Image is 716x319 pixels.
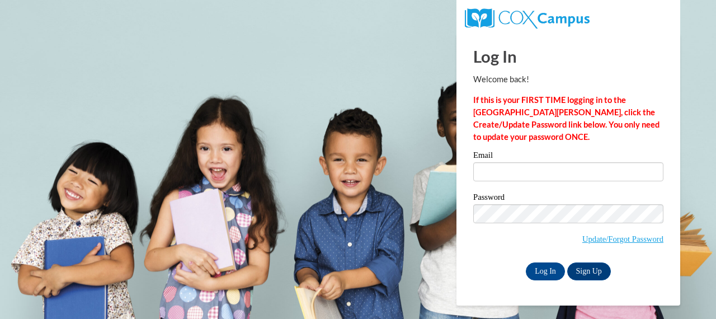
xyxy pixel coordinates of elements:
[473,95,660,142] strong: If this is your FIRST TIME logging in to the [GEOGRAPHIC_DATA][PERSON_NAME], click the Create/Upd...
[465,13,590,22] a: COX Campus
[473,193,663,204] label: Password
[473,151,663,162] label: Email
[465,8,590,29] img: COX Campus
[473,45,663,68] h1: Log In
[473,73,663,86] p: Welcome back!
[526,262,565,280] input: Log In
[567,262,611,280] a: Sign Up
[582,234,663,243] a: Update/Forgot Password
